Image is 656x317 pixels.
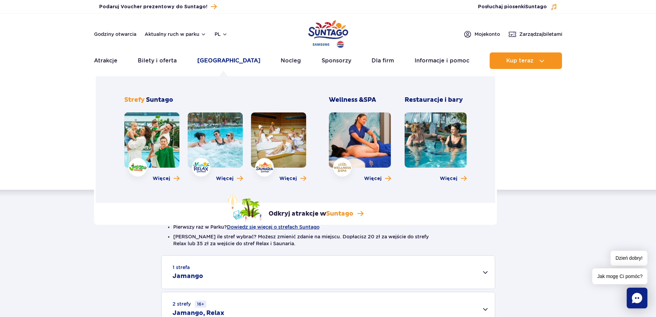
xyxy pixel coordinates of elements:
[364,175,382,182] span: Więcej
[269,210,353,218] p: Odkryj atrakcje w
[99,3,207,10] span: Podaruj Voucher prezentowy do Suntago!
[464,30,500,38] a: Mojekonto
[478,3,547,10] span: Posłuchaj piosenki
[364,175,391,182] a: Więcej o Wellness & SPA
[195,300,206,308] small: 16+
[197,52,260,69] a: [GEOGRAPHIC_DATA]
[153,175,179,182] a: Więcej o strefie Jamango
[329,96,376,104] span: Wellness &
[440,175,457,182] span: Więcej
[525,4,547,9] span: Suntago
[173,272,203,280] h2: Jamango
[227,195,363,221] a: Odkryj atrakcje wSuntago
[173,233,483,247] li: [PERSON_NAME] ile stref wybrać? Możesz zmienić zdanie na miejscu. Dopłacisz 20 zł za wejście do s...
[99,2,217,11] a: Podaruj Voucher prezentowy do Suntago!
[490,52,562,69] button: Kup teraz
[173,264,190,271] small: 1 strefa
[94,52,117,69] a: Atrakcje
[279,175,297,182] span: Więcej
[146,96,173,104] span: Suntago
[215,31,228,38] button: pl
[478,3,557,10] button: Posłuchaj piosenkiSuntago
[216,175,243,182] a: Więcej o strefie Relax
[322,52,351,69] a: Sponsorzy
[506,58,533,64] span: Kup teraz
[227,224,320,230] button: Dowiedz się więcej o strefach Suntago
[138,52,177,69] a: Bilety i oferta
[153,175,170,182] span: Więcej
[519,31,562,38] span: Zarządzaj biletami
[308,17,348,49] a: Park of Poland
[405,96,467,104] h3: Restauracje i bary
[94,31,136,38] a: Godziny otwarcia
[173,300,206,308] small: 2 strefy
[279,175,306,182] a: Więcej o strefie Saunaria
[145,31,206,37] button: Aktualny ruch w parku
[326,210,353,218] span: Suntago
[627,288,647,308] div: Chat
[475,31,500,38] span: Moje konto
[592,268,647,284] span: Jak mogę Ci pomóc?
[415,52,469,69] a: Informacje i pomoc
[124,96,145,104] span: Strefy
[173,224,483,230] li: Pierwszy raz w Parku?
[372,52,394,69] a: Dla firm
[611,251,647,266] span: Dzień dobry!
[281,52,301,69] a: Nocleg
[440,175,467,182] a: Więcej o Restauracje i bary
[216,175,233,182] span: Więcej
[364,96,376,104] span: SPA
[508,30,562,38] a: Zarządzajbiletami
